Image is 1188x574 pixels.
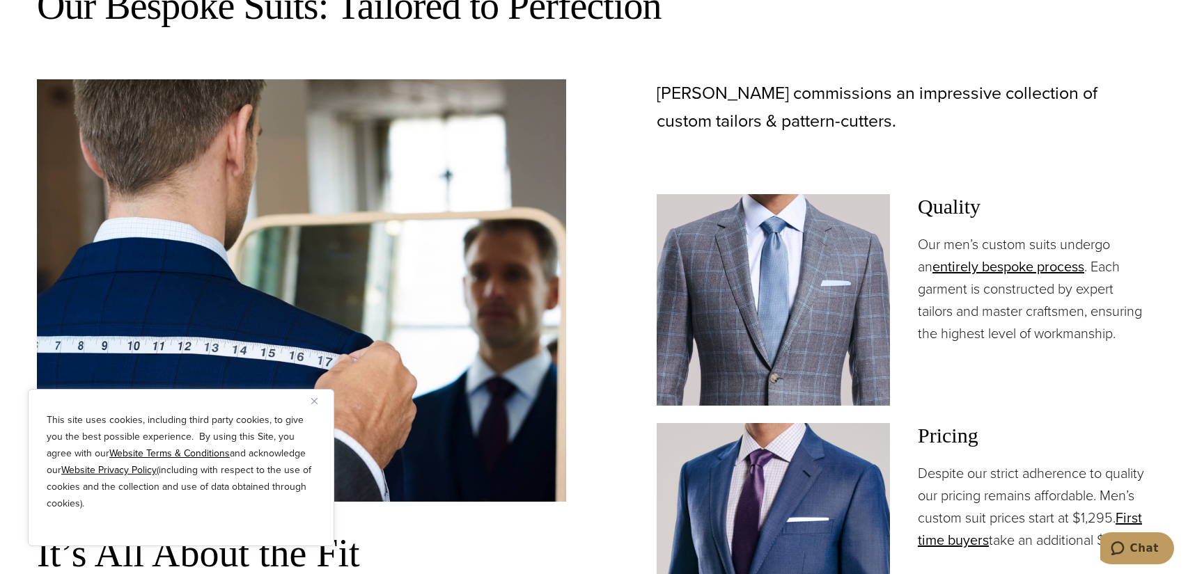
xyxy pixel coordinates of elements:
[918,194,1151,219] h3: Quality
[37,79,566,502] img: Bespoke tailor measuring the shoulder of client wearing a blue bespoke suit.
[109,446,230,461] a: Website Terms & Conditions
[918,423,1151,448] h3: Pricing
[932,256,1084,277] a: entirely bespoke process
[61,463,157,477] a: Website Privacy Policy
[918,507,1142,550] a: First time buyers
[657,79,1151,135] p: [PERSON_NAME] commissions an impressive collection of custom tailors & pattern-cutters.
[918,233,1151,344] p: Our men’s custom suits undergo an . Each garment is constructed by expert tailors and master craf...
[47,412,315,512] p: This site uses cookies, including third party cookies, to give you the best possible experience. ...
[657,194,890,406] img: Client in Zegna grey windowpane bespoke suit with white shirt and light blue tie.
[311,398,318,404] img: Close
[311,392,328,409] button: Close
[1100,532,1174,567] iframe: Opens a widget where you can chat to one of our agents
[918,462,1151,551] p: Despite our strict adherence to quality our pricing remains affordable. Men’s custom suit prices ...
